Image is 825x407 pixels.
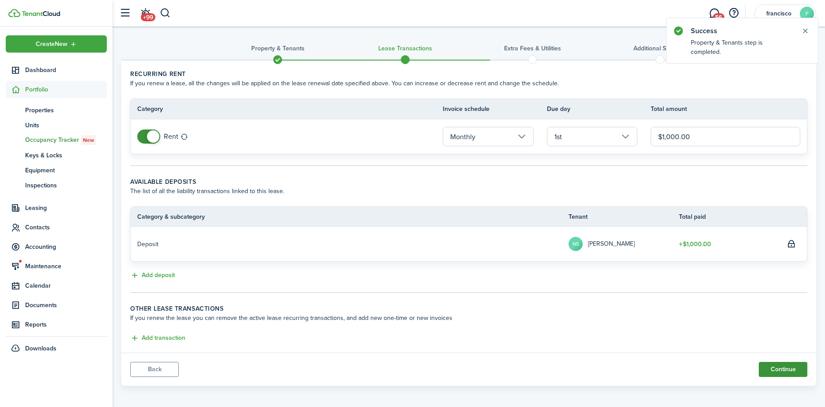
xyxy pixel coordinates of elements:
[800,7,814,21] avatar-text: F
[547,104,651,114] th: Due day
[251,44,305,53] h3: Property & Tenants
[130,304,807,313] wizard-step-header-title: Other lease transactions
[131,237,569,251] td: Deposit
[25,106,107,115] span: Properties
[25,300,107,310] span: Documents
[25,121,107,130] span: Units
[569,212,679,221] th: Tenant
[130,333,185,343] button: Add transaction
[6,163,107,178] a: Equipment
[8,9,20,17] img: TenantCloud
[160,6,171,21] button: Search
[137,2,154,25] a: Notifications
[713,13,724,21] span: 56
[130,362,179,377] button: Back
[6,35,107,53] button: Open menu
[25,320,107,329] span: Reports
[679,240,711,249] table-amount-title: $1,000.00
[25,262,107,271] span: Maintenance
[25,166,107,175] span: Equipment
[6,133,107,148] a: Occupancy TrackerNew
[130,186,807,196] wizard-step-header-description: The list of all the liability transactions linked to this lease.
[36,41,68,47] span: Create New
[25,65,107,75] span: Dashboard
[759,362,807,377] button: Continue
[633,44,686,53] h3: Additional Services
[117,5,133,22] button: Open sidebar
[25,181,107,190] span: Inspections
[25,242,107,251] span: Accounting
[667,38,818,63] notify-body: Property & Tenants step is completed.
[6,178,107,193] a: Inspections
[761,11,796,17] span: francisco
[504,44,561,53] h3: Extra fees & Utilities
[691,26,792,36] notify-title: Success
[569,237,583,251] avatar-text: NS
[726,6,741,21] button: Open resource center
[130,177,807,186] wizard-step-header-title: Available deposits
[6,103,107,118] a: Properties
[25,135,107,145] span: Occupancy Tracker
[6,118,107,133] a: Units
[131,212,569,221] th: Category & subcategory
[6,148,107,163] a: Keys & Locks
[25,223,107,232] span: Contacts
[443,104,547,114] th: Invoice schedule
[651,104,807,114] th: Total amount
[679,212,785,221] th: Total paid
[83,136,94,144] span: New
[378,44,432,53] h3: Lease Transactions
[130,79,807,88] wizard-step-header-description: If you renew a lease, all the changes will be applied on the lease renewal date specified above. ...
[25,85,107,94] span: Portfolio
[651,127,800,146] input: 0.00
[706,2,723,25] a: Messaging
[6,61,107,79] a: Dashboard
[25,281,107,290] span: Calendar
[131,104,443,114] th: Category
[25,151,107,160] span: Keys & Locks
[25,203,107,213] span: Leasing
[130,270,175,281] button: Add deposit
[130,69,807,79] wizard-step-header-title: Recurring rent
[799,25,811,37] button: Close notify
[130,313,807,323] wizard-step-header-description: If you renew the lease you can remove the active lease recurring transactions, and add new one-ti...
[22,11,60,16] img: TenantCloud
[141,13,155,21] span: +99
[6,316,107,333] a: Reports
[25,344,57,353] span: Downloads
[588,240,635,247] table-profile-info-text: [PERSON_NAME]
